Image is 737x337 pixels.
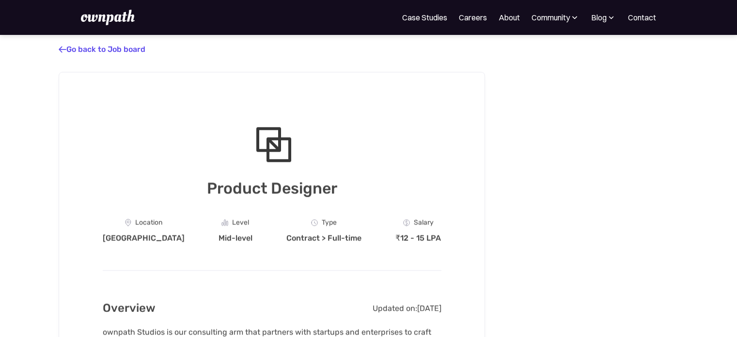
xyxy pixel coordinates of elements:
[59,45,66,54] span: 
[322,219,337,226] div: Type
[591,12,607,23] div: Blog
[232,219,249,226] div: Level
[218,233,252,243] div: Mid-level
[628,12,656,23] a: Contact
[591,12,616,23] div: Blog
[395,233,441,243] div: ₹12 - 15 LPA
[135,219,162,226] div: Location
[499,12,520,23] a: About
[532,12,570,23] div: Community
[459,12,487,23] a: Careers
[102,177,441,199] h1: Product Designer
[286,233,361,243] div: Contract > Full-time
[532,12,580,23] div: Community
[417,304,441,313] div: [DATE]
[102,233,184,243] div: [GEOGRAPHIC_DATA]
[372,304,417,313] div: Updated on:
[402,12,447,23] a: Case Studies
[311,219,318,226] img: Clock Icon - Job Board X Webflow Template
[221,219,228,226] img: Graph Icon - Job Board X Webflow Template
[59,45,145,54] a: Go back to Job board
[403,219,409,226] img: Money Icon - Job Board X Webflow Template
[102,299,155,318] h2: Overview
[125,219,131,226] img: Location Icon - Job Board X Webflow Template
[413,219,433,226] div: Salary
